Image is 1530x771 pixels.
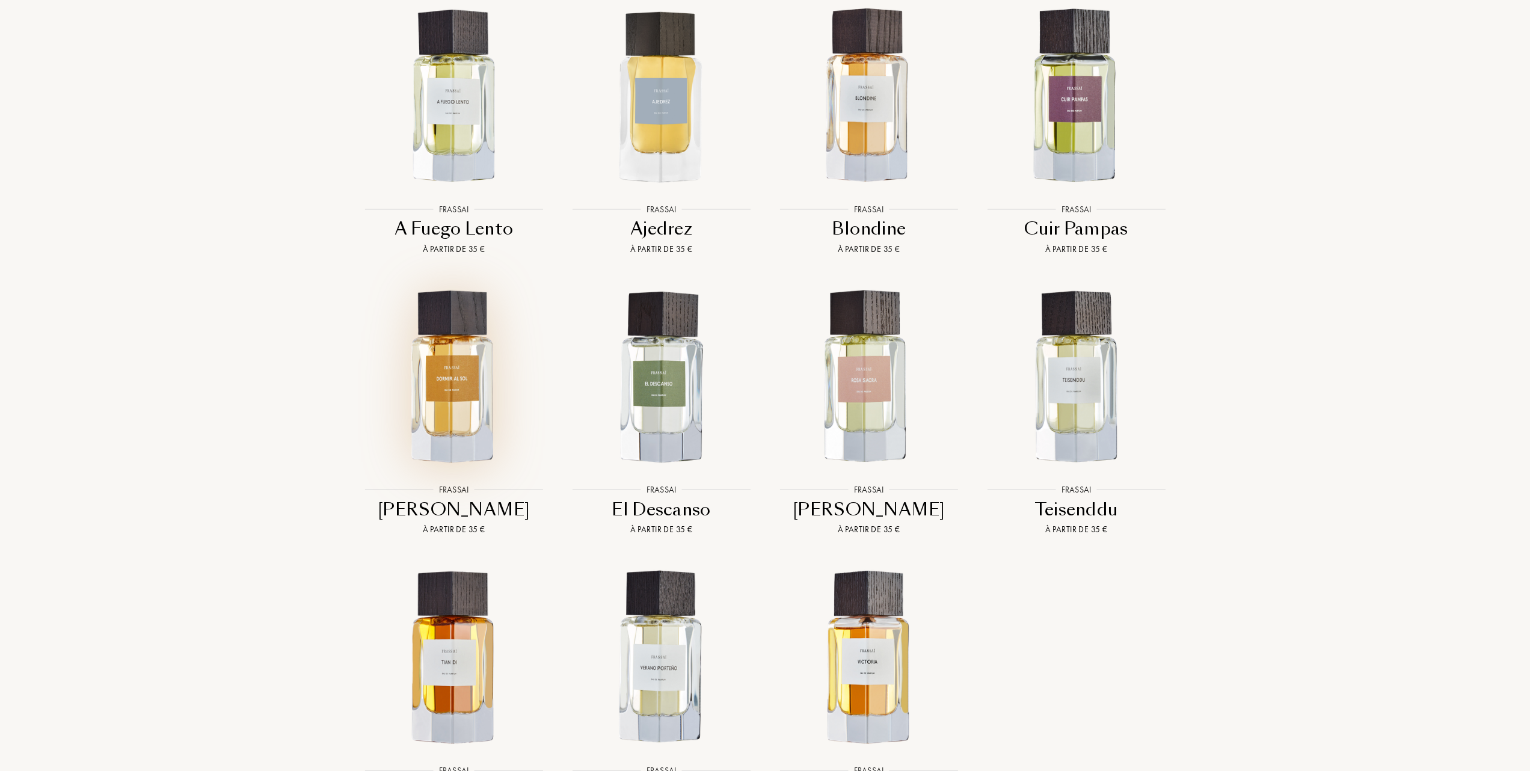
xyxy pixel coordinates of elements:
a: Teisenddu FrassaiFrassaiTeisendduÀ partir de 35 € [972,271,1180,551]
div: À partir de 35 € [977,523,1175,536]
div: Teisenddu [977,498,1175,521]
div: Cuir Pampas [977,217,1175,241]
div: À partir de 35 € [355,523,553,536]
a: Rosa Sacra FrassaiFrassai[PERSON_NAME]À partir de 35 € [765,271,972,551]
div: [PERSON_NAME] [355,498,553,521]
div: À partir de 35 € [562,243,760,256]
div: À partir de 35 € [770,523,968,536]
div: À partir de 35 € [355,243,553,256]
div: Blondine [770,217,968,241]
img: Dormir Al Sol Frassai [360,284,547,471]
div: Frassai [433,484,475,496]
div: Frassai [433,203,475,215]
img: Ajedrez Frassai [568,3,755,190]
img: Cuir Pampas Frassai [983,3,1170,190]
a: El Descanso FrassaiFrassaiEl DescansoÀ partir de 35 € [558,271,765,551]
div: Frassai [641,484,682,496]
div: Frassai [848,203,889,215]
img: Blondine Frassai [775,3,962,190]
img: Rosa Sacra Frassai [775,284,962,471]
img: Teisenddu Frassai [983,284,1170,471]
img: El Descanso Frassai [568,284,755,471]
img: Tian Di Frassai [360,564,547,751]
div: Ajedrez [562,217,760,241]
div: Frassai [641,203,682,215]
div: A Fuego Lento [355,217,553,241]
div: À partir de 35 € [562,523,760,536]
a: Dormir Al Sol FrassaiFrassai[PERSON_NAME]À partir de 35 € [350,271,558,551]
img: Verano Porteño Frassai [568,564,755,751]
div: El Descanso [562,498,760,521]
div: À partir de 35 € [977,243,1175,256]
div: Frassai [1055,484,1097,496]
div: Frassai [1055,203,1097,215]
div: Frassai [848,484,889,496]
div: [PERSON_NAME] [770,498,968,521]
img: Victoria Frassai [775,564,962,751]
img: A Fuego Lento Frassai [360,3,547,190]
div: À partir de 35 € [770,243,968,256]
